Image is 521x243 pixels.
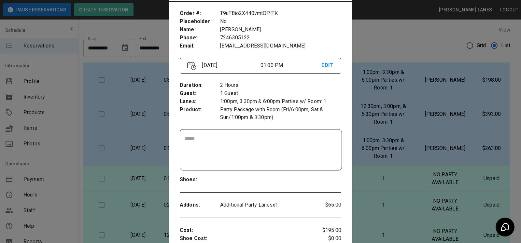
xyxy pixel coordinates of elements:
[220,89,341,98] p: 1 Guest
[220,26,341,34] p: [PERSON_NAME]
[180,106,220,114] p: Product :
[220,18,341,26] p: No
[180,201,220,209] p: Addons :
[180,226,314,235] p: Cost :
[199,61,260,69] p: [DATE]
[314,226,341,235] p: $195.00
[220,98,341,106] p: 1:00pm, 3:30pm & 6:00pm Parties w/ Room: 1
[180,176,220,184] p: Shoes :
[220,201,314,209] p: Additional Party Lanes x 1
[220,106,341,121] p: Party Package with Room (Fri/6:00pm, Sat & Sun/1:00pm & 3:30pm)
[180,89,220,98] p: Guest :
[187,61,196,70] img: Vector
[220,81,341,89] p: 2 Hours
[180,98,220,106] p: Lanes :
[220,9,341,18] p: T9uT8io2X440vmtOPlTK
[180,18,220,26] p: Placeholder :
[321,61,333,70] p: EDIT
[180,235,314,243] p: Shoe Cost :
[314,235,341,243] p: $0.00
[180,81,220,89] p: Duration :
[260,61,322,69] p: 01:00 PM
[220,42,341,50] p: [EMAIL_ADDRESS][DOMAIN_NAME]
[180,26,220,34] p: Name :
[180,42,220,50] p: Email :
[220,34,341,42] p: 7246305122
[180,9,220,18] p: Order # :
[314,201,341,209] p: $65.00
[180,34,220,42] p: Phone :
